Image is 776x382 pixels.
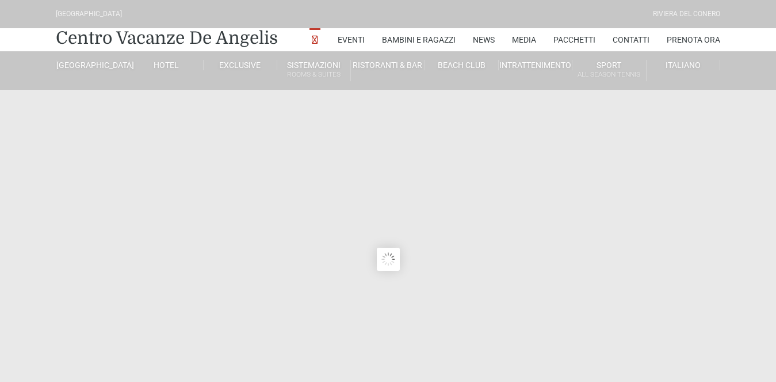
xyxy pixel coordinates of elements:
[277,60,351,81] a: SistemazioniRooms & Suites
[667,28,720,51] a: Prenota Ora
[473,28,495,51] a: News
[204,60,277,70] a: Exclusive
[653,9,720,20] div: Riviera Del Conero
[553,28,595,51] a: Pacchetti
[613,28,649,51] a: Contatti
[425,60,499,70] a: Beach Club
[56,9,122,20] div: [GEOGRAPHIC_DATA]
[351,60,425,70] a: Ristoranti & Bar
[512,28,536,51] a: Media
[277,69,350,80] small: Rooms & Suites
[56,27,278,50] a: Centro Vacanze De Angelis
[572,60,646,81] a: SportAll Season Tennis
[572,69,645,80] small: All Season Tennis
[666,60,701,70] span: Italiano
[382,28,456,51] a: Bambini e Ragazzi
[56,60,129,70] a: [GEOGRAPHIC_DATA]
[499,60,572,70] a: Intrattenimento
[129,60,203,70] a: Hotel
[647,60,720,70] a: Italiano
[338,28,365,51] a: Eventi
